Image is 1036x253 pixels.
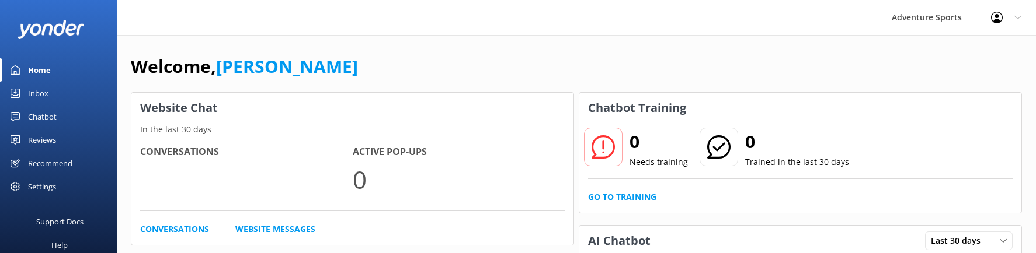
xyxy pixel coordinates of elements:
div: Reviews [28,128,56,152]
span: Last 30 days [931,234,988,247]
p: Trained in the last 30 days [745,156,849,168]
p: Needs training [630,156,688,168]
div: Inbox [28,82,48,105]
img: yonder-white-logo.png [18,20,85,39]
h3: Website Chat [131,93,573,123]
h2: 0 [630,128,688,156]
div: Recommend [28,152,72,175]
h1: Welcome, [131,52,358,80]
a: Go to Training [588,191,656,203]
p: 0 [353,160,565,199]
h4: Conversations [140,145,353,160]
div: Home [28,58,51,82]
a: [PERSON_NAME] [216,54,358,78]
h2: 0 [745,128,849,156]
a: Conversations [140,223,209,236]
div: Support Docs [36,210,84,233]
p: In the last 30 days [131,123,573,136]
a: Website Messages [235,223,315,236]
h3: Chatbot Training [579,93,695,123]
div: Chatbot [28,105,57,128]
div: Settings [28,175,56,198]
h4: Active Pop-ups [353,145,565,160]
